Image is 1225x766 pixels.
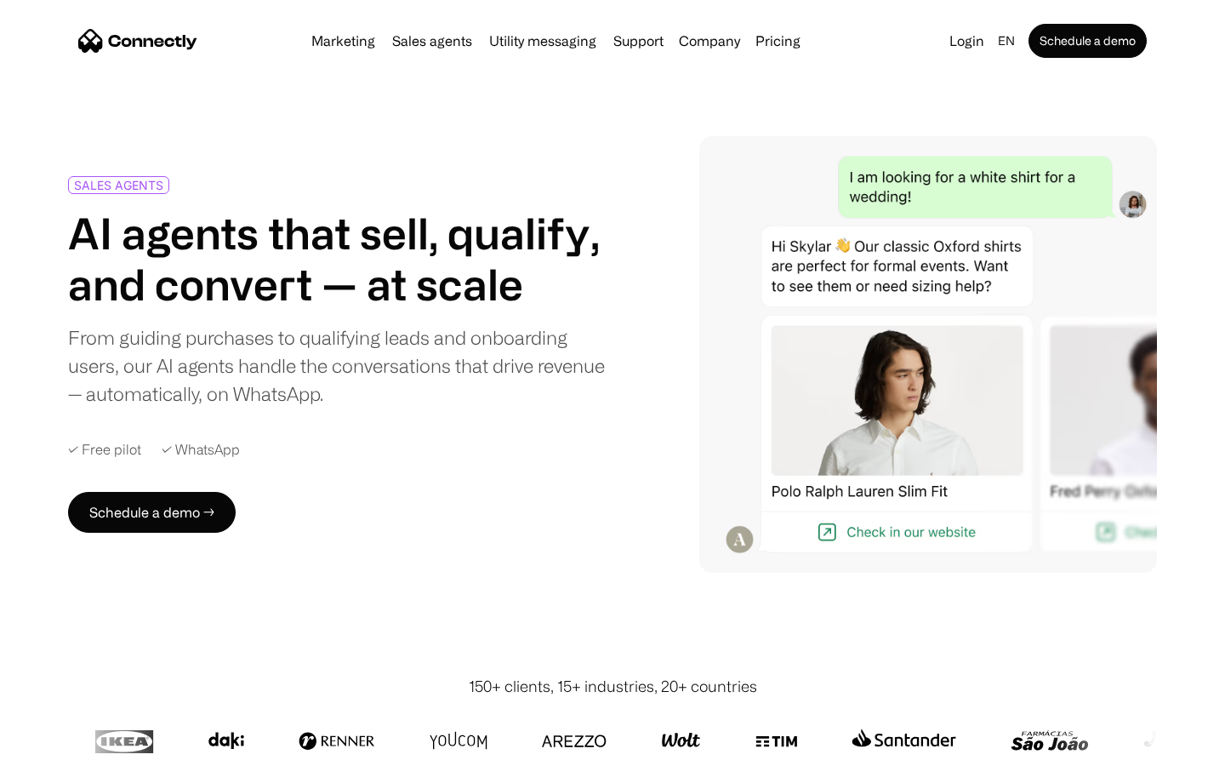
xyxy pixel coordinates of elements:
[162,442,240,458] div: ✓ WhatsApp
[68,208,606,310] h1: AI agents that sell, qualify, and convert — at scale
[68,323,606,408] div: From guiding purchases to qualifying leads and onboarding users, our AI agents handle the convers...
[385,34,479,48] a: Sales agents
[607,34,670,48] a: Support
[68,492,236,533] a: Schedule a demo →
[305,34,382,48] a: Marketing
[17,735,102,760] aside: Language selected: English
[749,34,807,48] a: Pricing
[943,29,991,53] a: Login
[1028,24,1147,58] a: Schedule a demo
[68,442,141,458] div: ✓ Free pilot
[679,29,740,53] div: Company
[482,34,603,48] a: Utility messaging
[74,179,163,191] div: SALES AGENTS
[469,675,757,698] div: 150+ clients, 15+ industries, 20+ countries
[998,29,1015,53] div: en
[34,736,102,760] ul: Language list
